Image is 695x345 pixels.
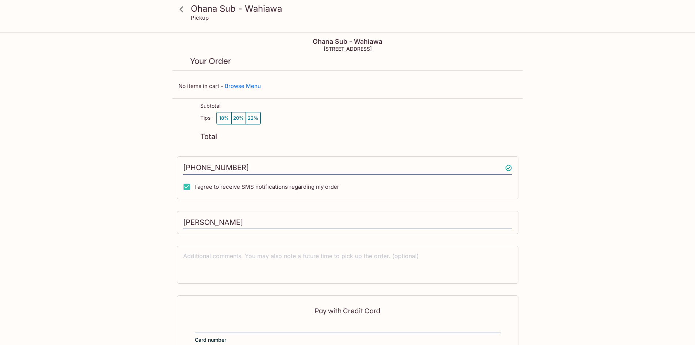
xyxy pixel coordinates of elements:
iframe: Secure card number input frame [195,324,501,332]
span: I agree to receive SMS notifications regarding my order [194,183,339,190]
p: Your Order [190,58,505,65]
input: Enter first and last name [183,216,512,230]
h3: Ohana Sub - Wahiawa [191,3,517,14]
p: Subtotal [200,103,220,109]
span: Card number [195,336,226,344]
p: No items in cart - [178,83,517,89]
p: Tips [200,115,211,121]
button: 20% [231,112,246,124]
h5: [STREET_ADDRESS] [173,46,523,52]
a: Browse Menu [225,83,261,89]
input: Enter phone number [183,161,512,175]
p: Total [200,133,217,140]
h4: Ohana Sub - Wahiawa [173,38,523,46]
p: Pickup [191,14,209,21]
button: 18% [217,112,231,124]
p: Pay with Credit Card [195,307,501,314]
button: 22% [246,112,260,124]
